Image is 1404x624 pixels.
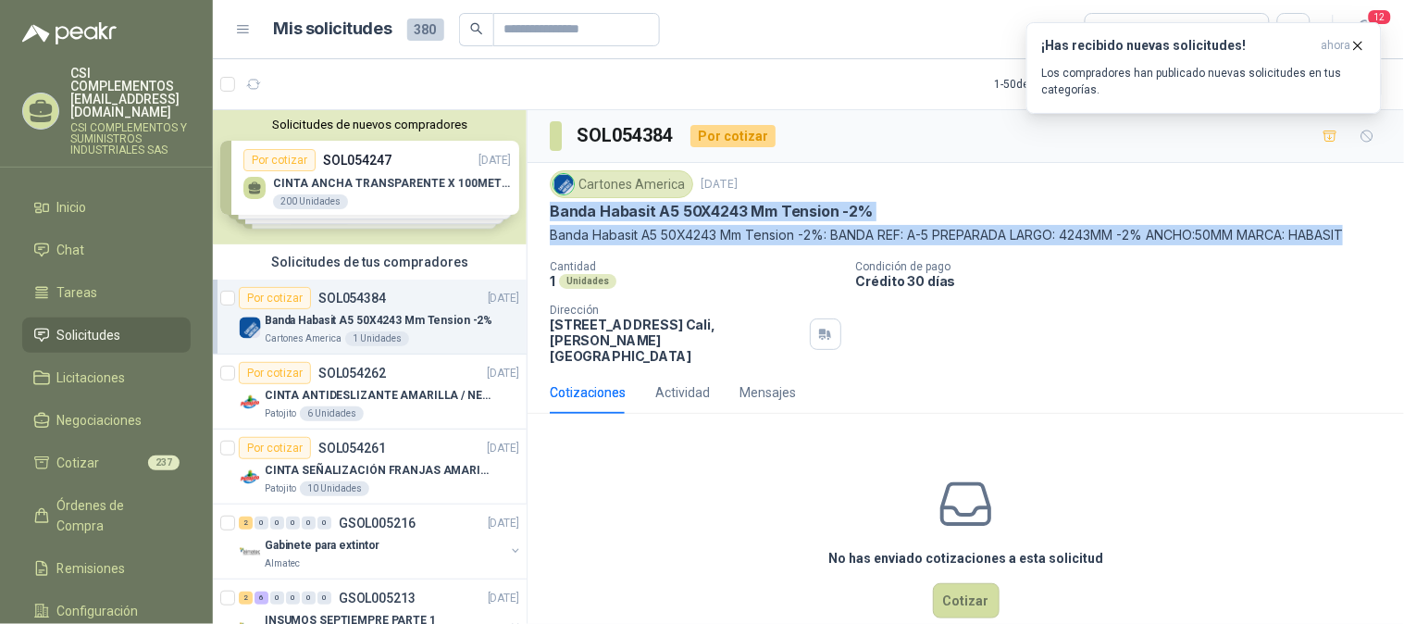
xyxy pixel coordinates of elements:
a: Tareas [22,275,191,310]
p: GSOL005213 [339,592,416,605]
a: Por cotizarSOL054261[DATE] Company LogoCINTA SEÑALIZACIÓN FRANJAS AMARILLAS NEGRAPatojito10 Unidades [213,430,527,505]
div: 1 - 50 de 244 [995,69,1109,99]
img: Company Logo [239,542,261,564]
div: Cartones America [550,170,693,198]
div: 6 Unidades [300,406,364,421]
span: ahora [1322,38,1351,54]
p: Crédito 30 días [856,273,1397,289]
p: CSI COMPLEMENTOS [EMAIL_ADDRESS][DOMAIN_NAME] [70,67,191,119]
span: search [470,22,483,35]
p: Condición de pago [856,260,1397,273]
h3: ¡Has recibido nuevas solicitudes! [1042,38,1314,54]
div: 0 [286,592,300,605]
a: Negociaciones [22,403,191,438]
div: Por cotizar [239,437,311,459]
span: Tareas [57,282,98,303]
button: Solicitudes de nuevos compradores [220,118,519,131]
button: ¡Has recibido nuevas solicitudes!ahora Los compradores han publicado nuevas solicitudes en tus ca... [1026,22,1382,114]
p: Cartones America [265,331,342,346]
div: Solicitudes de nuevos compradoresPor cotizarSOL054247[DATE] CINTA ANCHA TRANSPARENTE X 100METROS2... [213,110,527,244]
img: Company Logo [239,467,261,489]
button: Cotizar [933,583,1000,618]
p: Gabinete para extintor [265,537,379,555]
a: Chat [22,232,191,268]
div: Por cotizar [239,362,311,384]
p: Banda Habasit A5 50X4243 Mm Tension -2%: BANDA REF: A-5 PREPARADA LARGO: 4243MM -2% ANCHO:50MM MA... [550,225,1382,245]
div: Mensajes [739,382,796,403]
div: 0 [317,592,331,605]
a: Órdenes de Compra [22,488,191,543]
div: 10 Unidades [300,481,369,496]
span: Negociaciones [57,410,143,431]
p: Los compradores han publicado nuevas solicitudes en tus categorías. [1042,65,1366,98]
div: 0 [302,517,316,530]
div: 0 [286,517,300,530]
p: [DATE] [488,365,519,382]
div: Por cotizar [690,125,776,147]
a: Por cotizarSOL054262[DATE] Company LogoCINTA ANTIDESLIZANTE AMARILLA / NEGRAPatojito6 Unidades [213,355,527,430]
p: Banda Habasit A5 50X4243 Mm Tension -2% [265,312,492,330]
img: Logo peakr [22,22,117,44]
span: Configuración [57,601,139,621]
div: Cotizaciones [550,382,626,403]
p: Dirección [550,304,802,317]
div: 0 [317,517,331,530]
div: 0 [270,517,284,530]
button: 12 [1348,13,1382,46]
div: Actividad [655,382,710,403]
p: Banda Habasit A5 50X4243 Mm Tension -2% [550,202,873,221]
a: Licitaciones [22,360,191,395]
span: Solicitudes [57,325,121,345]
span: 380 [407,19,444,41]
p: Almatec [265,556,300,571]
div: Unidades [559,274,616,289]
p: [DATE] [488,440,519,457]
div: 2 [239,592,253,605]
p: SOL054261 [318,442,386,455]
span: Remisiones [57,558,126,579]
h3: SOL054384 [577,121,676,150]
a: Cotizar237 [22,445,191,480]
p: [DATE] [701,176,738,193]
a: Por cotizarSOL054384[DATE] Company LogoBanda Habasit A5 50X4243 Mm Tension -2%Cartones America1 U... [213,280,527,355]
span: Chat [57,240,85,260]
a: Inicio [22,190,191,225]
p: CSI COMPLEMENTOS Y SUMINISTROS INDUSTRIALES SAS [70,122,191,156]
div: 1 Unidades [345,331,409,346]
span: Órdenes de Compra [57,495,173,536]
div: 0 [302,592,316,605]
span: Licitaciones [57,368,126,388]
p: CINTA ANTIDESLIZANTE AMARILLA / NEGRA [265,387,495,405]
h1: Mis solicitudes [274,16,392,43]
p: [STREET_ADDRESS] Cali , [PERSON_NAME][GEOGRAPHIC_DATA] [550,317,802,364]
p: GSOL005216 [339,517,416,530]
div: Solicitudes de tus compradores [213,244,527,280]
div: 6 [255,592,268,605]
p: Cantidad [550,260,841,273]
img: Company Logo [239,317,261,339]
p: Patojito [265,406,296,421]
p: Patojito [265,481,296,496]
div: 0 [270,592,284,605]
p: [DATE] [488,290,519,307]
img: Company Logo [239,392,261,414]
a: 2 0 0 0 0 0 GSOL005216[DATE] Company LogoGabinete para extintorAlmatec [239,512,523,571]
span: Cotizar [57,453,100,473]
img: Company Logo [553,174,574,194]
p: [DATE] [488,515,519,532]
span: 12 [1367,8,1393,26]
p: [DATE] [488,590,519,607]
h3: No has enviado cotizaciones a esta solicitud [828,548,1103,568]
div: 0 [255,517,268,530]
p: CINTA SEÑALIZACIÓN FRANJAS AMARILLAS NEGRA [265,462,495,480]
p: SOL054262 [318,367,386,380]
a: Solicitudes [22,318,191,353]
span: Inicio [57,197,87,218]
p: 1 [550,273,555,289]
p: SOL054384 [318,292,386,305]
div: Por cotizar [239,287,311,309]
div: 2 [239,517,253,530]
div: Todas [1097,19,1136,40]
span: 237 [148,456,180,470]
a: Remisiones [22,551,191,586]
